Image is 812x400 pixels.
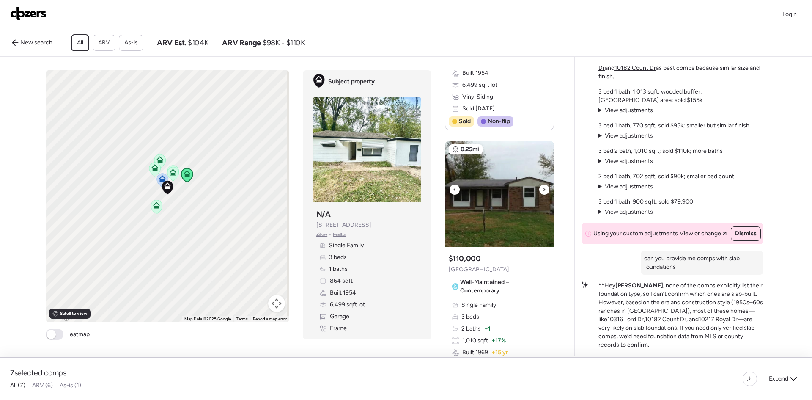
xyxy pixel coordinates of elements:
[329,265,348,273] span: 1 baths
[474,105,495,112] span: [DATE]
[268,295,285,312] button: Map camera controls
[598,106,653,115] summary: View adjustments
[460,278,547,295] span: Well-Maintained – Contemporary
[491,348,508,357] span: + 15 yr
[769,375,788,383] span: Expand
[605,183,653,190] span: View adjustments
[60,382,81,389] span: As-is (1)
[329,253,347,262] span: 3 beds
[236,317,248,321] a: Terms (opens in new tab)
[222,38,261,48] span: ARV Range
[253,317,287,321] a: Report a map error
[598,157,653,166] summary: View adjustments
[329,231,331,238] span: •
[10,382,25,389] span: All (7)
[462,81,497,89] span: 6,499 sqft lot
[60,310,87,317] span: Satellite view
[462,105,495,113] span: Sold
[48,311,76,322] a: Open this area in Google Maps (opens a new window)
[98,39,110,47] span: ARV
[644,254,760,271] p: can you provide me comps with slab foundations
[598,198,693,206] p: 3 bed 1 bath, 900 sqft; sold $79,900
[598,121,749,130] p: 3 bed 1 bath, 770 sqft; sold $95k; smaller but similar finish
[329,241,364,250] span: Single Family
[316,231,328,238] span: Zillow
[462,337,488,345] span: 1,010 sqft
[605,208,653,215] span: View adjustments
[328,77,375,86] span: Subject property
[330,312,349,321] span: Garage
[330,277,353,285] span: 864 sqft
[32,382,53,389] span: ARV (6)
[461,145,479,154] span: 0.25mi
[605,132,653,139] span: View adjustments
[615,282,663,289] strong: [PERSON_NAME]
[449,265,509,274] span: [GEOGRAPHIC_DATA]
[680,229,721,238] span: View or change
[459,117,471,126] span: Sold
[491,337,506,345] span: + 17%
[330,289,356,297] span: Built 1954
[263,38,305,48] span: $98K - $110K
[330,301,365,309] span: 6,499 sqft lot
[77,39,83,47] span: All
[484,325,491,333] span: + 1
[461,301,496,309] span: Single Family
[598,172,734,181] p: 2 bed 1 bath, 702 sqft; sold $90k; smaller bed count
[333,231,346,238] span: Realtor
[607,316,644,323] a: 10316 Lord Dr
[184,317,231,321] span: Map Data ©2025 Google
[598,88,763,105] p: 3 bed 1 bath, 1,013 sqft; wooded buffer; [GEOGRAPHIC_DATA] area; sold $155k
[645,316,686,323] a: 10182 Count Dr
[605,107,653,114] span: View adjustments
[10,368,66,378] span: 7 selected comps
[680,229,727,238] a: View or change
[7,36,58,50] a: New search
[461,325,481,333] span: 2 baths
[488,117,510,126] span: Non-flip
[598,281,763,349] p: **Hey , none of the comps explicitly list their foundation type, so I can’t confirm which ones ar...
[10,7,47,20] img: Logo
[461,313,479,321] span: 3 beds
[330,324,347,333] span: Frame
[20,39,52,47] span: New search
[598,132,653,140] summary: View adjustments
[316,209,331,219] h3: N/A
[614,64,656,72] a: 10182 Count Dr
[65,330,90,339] span: Heatmap
[188,38,208,48] span: $104K
[157,38,186,48] span: ARV Est.
[124,39,138,47] span: As-is
[598,208,653,216] summary: View adjustments
[462,348,488,357] span: Built 1969
[449,254,481,264] h3: $110,000
[598,182,653,191] summary: View adjustments
[598,56,748,72] a: 10217 Royal Dr
[782,11,797,18] span: Login
[598,147,723,155] p: 3 bed 2 bath, 1,010 sqft; sold $110k; more baths
[48,311,76,322] img: Google
[462,93,493,101] span: Vinyl Siding
[699,316,738,323] a: 10217 Royal Dr
[593,229,678,238] span: Using your custom adjustments
[735,229,757,238] span: Dismiss
[462,69,488,77] span: Built 1954
[605,157,653,165] span: View adjustments
[316,221,371,229] span: [STREET_ADDRESS]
